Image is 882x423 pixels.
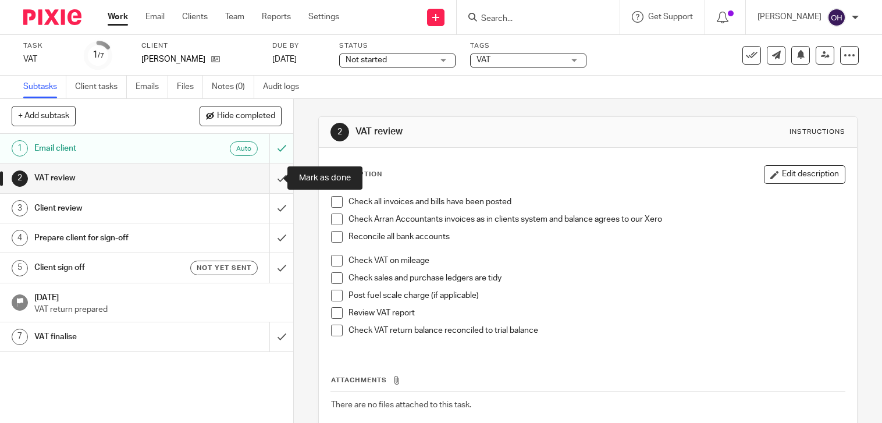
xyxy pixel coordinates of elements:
[212,76,254,98] a: Notes (0)
[330,170,382,179] p: Description
[34,304,282,315] p: VAT return prepared
[308,11,339,23] a: Settings
[12,170,28,187] div: 2
[339,41,456,51] label: Status
[827,8,846,27] img: svg%3E
[757,11,821,23] p: [PERSON_NAME]
[346,56,387,64] span: Not started
[648,13,693,21] span: Get Support
[480,14,585,24] input: Search
[93,48,104,62] div: 1
[272,55,297,63] span: [DATE]
[141,41,258,51] label: Client
[141,54,205,65] p: [PERSON_NAME]
[225,11,244,23] a: Team
[197,263,251,273] span: Not yet sent
[348,196,844,208] p: Check all invoices and bills have been posted
[12,200,28,216] div: 3
[12,260,28,276] div: 5
[12,106,76,126] button: + Add subtask
[230,141,258,156] div: Auto
[182,11,208,23] a: Clients
[476,56,490,64] span: VAT
[263,76,308,98] a: Audit logs
[348,290,844,301] p: Post fuel scale charge (if applicable)
[262,11,291,23] a: Reports
[331,401,471,409] span: There are no files attached to this task.
[136,76,168,98] a: Emails
[348,272,844,284] p: Check sales and purchase ledgers are tidy
[12,329,28,345] div: 7
[764,165,845,184] button: Edit description
[330,123,349,141] div: 2
[217,112,275,121] span: Hide completed
[34,259,183,276] h1: Client sign off
[34,169,183,187] h1: VAT review
[23,41,70,51] label: Task
[145,11,165,23] a: Email
[348,214,844,225] p: Check Arran Accountants invoices as in clients system and balance agrees to our Xero
[177,76,203,98] a: Files
[355,126,613,138] h1: VAT review
[34,140,183,157] h1: Email client
[34,200,183,217] h1: Client review
[34,229,183,247] h1: Prepare client for sign-off
[348,255,844,266] p: Check VAT on mileage
[348,307,844,319] p: Review VAT report
[23,9,81,25] img: Pixie
[331,377,387,383] span: Attachments
[75,76,127,98] a: Client tasks
[348,325,844,336] p: Check VAT return balance reconciled to trial balance
[272,41,325,51] label: Due by
[23,54,70,65] div: VAT
[348,231,844,243] p: Reconcile all bank accounts
[23,76,66,98] a: Subtasks
[12,230,28,246] div: 4
[34,289,282,304] h1: [DATE]
[34,328,183,346] h1: VAT finalise
[789,127,845,137] div: Instructions
[12,140,28,157] div: 1
[200,106,282,126] button: Hide completed
[98,52,104,59] small: /7
[470,41,586,51] label: Tags
[108,11,128,23] a: Work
